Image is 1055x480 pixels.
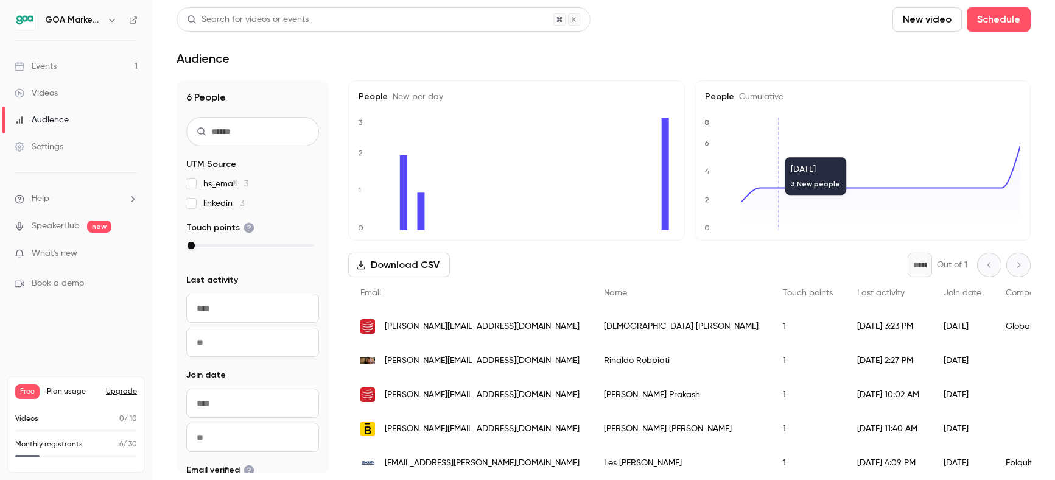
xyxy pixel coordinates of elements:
h5: People [359,91,675,103]
div: [DATE] 3:23 PM [845,309,931,344]
span: Touch points [186,222,254,234]
div: [DATE] [931,446,994,480]
span: Plan usage [47,387,99,397]
img: globalrelay.net [360,319,375,334]
span: Book a demo [32,277,84,290]
span: New per day [388,93,443,101]
span: new [87,221,111,233]
text: 0 [358,224,363,232]
p: Monthly registrants [15,439,83,450]
span: Email verified [186,464,254,476]
p: / 30 [119,439,137,450]
span: 0 [119,415,124,423]
h1: Audience [177,51,230,66]
button: New video [892,7,962,32]
span: Touch points [783,289,833,297]
div: 1 [771,412,845,446]
div: Search for videos or events [187,13,309,26]
div: Audience [15,114,69,126]
div: [DATE] [931,378,994,412]
text: 8 [704,118,709,127]
text: 1 [358,186,361,194]
span: [PERSON_NAME][EMAIL_ADDRESS][DOMAIN_NAME] [385,423,580,436]
div: [DATE] [931,412,994,446]
h5: People [705,91,1021,103]
input: To [186,423,319,452]
a: SpeakerHub [32,220,80,233]
span: [PERSON_NAME][EMAIL_ADDRESS][DOMAIN_NAME] [385,355,580,367]
img: globalrelay.net [360,387,375,402]
h1: 6 People [186,90,319,105]
button: Schedule [967,7,1031,32]
button: Download CSV [348,253,450,277]
div: Events [15,60,57,72]
div: [DATE] [931,344,994,378]
text: 4 [705,168,710,176]
div: max [188,242,195,249]
span: Name [604,289,627,297]
div: 1 [771,309,845,344]
span: Join date [944,289,981,297]
span: 6 [119,441,123,448]
input: From [186,294,319,323]
text: 2 [359,149,363,157]
p: Out of 1 [937,259,967,271]
span: [PERSON_NAME][EMAIL_ADDRESS][DOMAIN_NAME] [385,320,580,333]
div: Settings [15,141,63,153]
span: linkedin [203,197,244,210]
div: 1 [771,446,845,480]
text: 3 [359,118,363,127]
img: ebiquity.com [360,456,375,470]
p: / 10 [119,414,137,425]
span: hs_email [203,178,248,190]
button: Upgrade [106,387,137,397]
span: UTM Source [186,158,236,171]
span: Last activity [857,289,905,297]
div: [DATE] 10:02 AM [845,378,931,412]
img: thebalanceagency.com [360,422,375,436]
span: 3 [244,180,248,188]
text: 0 [704,224,710,232]
span: [PERSON_NAME][EMAIL_ADDRESS][DOMAIN_NAME] [385,389,580,401]
div: 1 [771,344,845,378]
div: Rinaldo Robbiati [592,344,771,378]
img: GOA Marketing [15,10,35,30]
div: [PERSON_NAME] Prakash [592,378,771,412]
img: monygroup.com [360,357,375,365]
span: Email [360,289,381,297]
div: [DATE] 4:09 PM [845,446,931,480]
div: 1 [771,378,845,412]
text: 2 [705,196,709,204]
span: Free [15,384,40,399]
div: [DEMOGRAPHIC_DATA] [PERSON_NAME] [592,309,771,344]
input: From [186,389,319,418]
span: Last activity [186,274,238,286]
span: [EMAIL_ADDRESS][PERSON_NAME][DOMAIN_NAME] [385,457,580,470]
span: Cumulative [734,93,783,101]
div: Les [PERSON_NAME] [592,446,771,480]
text: 6 [704,139,709,147]
span: 3 [240,199,244,208]
h6: GOA Marketing [45,14,102,26]
div: Videos [15,87,58,99]
div: [DATE] [931,309,994,344]
div: [DATE] 11:40 AM [845,412,931,446]
p: Videos [15,414,38,425]
span: Help [32,192,49,205]
input: To [186,328,319,357]
div: [DATE] 2:27 PM [845,344,931,378]
span: Join date [186,369,226,381]
span: What's new [32,247,77,260]
div: [PERSON_NAME] [PERSON_NAME] [592,412,771,446]
li: help-dropdown-opener [15,192,138,205]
